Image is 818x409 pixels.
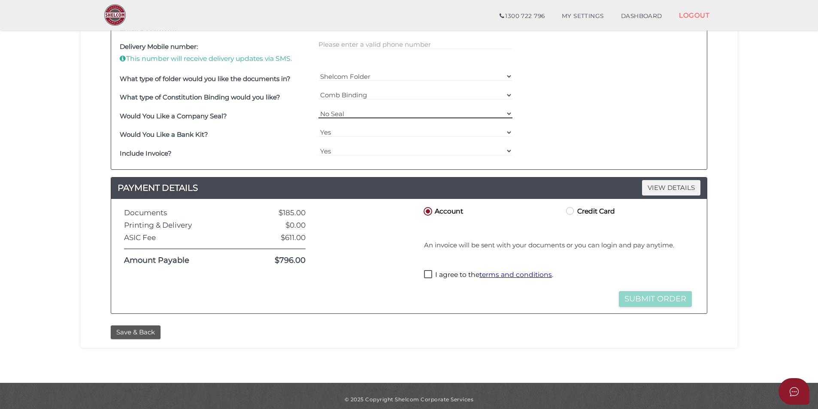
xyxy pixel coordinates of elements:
b: What type of Constitution Binding would you like? [120,93,280,101]
a: LOGOUT [670,6,718,24]
h4: An invoice will be sent with your documents or you can login and pay anytime. [424,242,692,249]
b: What type of folder would you like the documents in? [120,75,291,83]
h4: PAYMENT DETAILS [111,181,707,195]
div: $611.00 [243,234,312,242]
div: $0.00 [243,221,312,229]
button: Save & Back [111,325,161,340]
div: Documents [118,209,243,217]
a: PAYMENT DETAILSVIEW DETAILS [111,181,707,195]
label: I agree to the . [424,270,553,281]
p: This number will receive delivery updates via SMS. [120,54,314,63]
b: Would You Like a Bank Kit? [120,130,208,138]
a: terms and conditions [479,271,552,279]
a: 1300 722 796 [491,8,553,25]
label: Credit Card [564,205,615,216]
div: $796.00 [243,256,312,265]
a: DASHBOARD [612,8,671,25]
span: VIEW DETAILS [642,180,700,195]
input: Please enter a valid 10-digit phone number [318,40,513,49]
div: $185.00 [243,209,312,217]
b: Delivery Mobile number: [120,42,198,51]
div: © 2025 Copyright Shelcom Corporate Services [87,396,731,403]
label: Account [422,205,463,216]
div: Amount Payable [118,256,243,265]
b: Include Invoice? [120,149,172,157]
button: Open asap [779,378,809,405]
div: Printing & Delivery [118,221,243,229]
b: Would You Like a Company Seal? [120,112,227,120]
a: MY SETTINGS [553,8,612,25]
div: ASIC Fee [118,234,243,242]
button: Submit Order [619,291,692,307]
